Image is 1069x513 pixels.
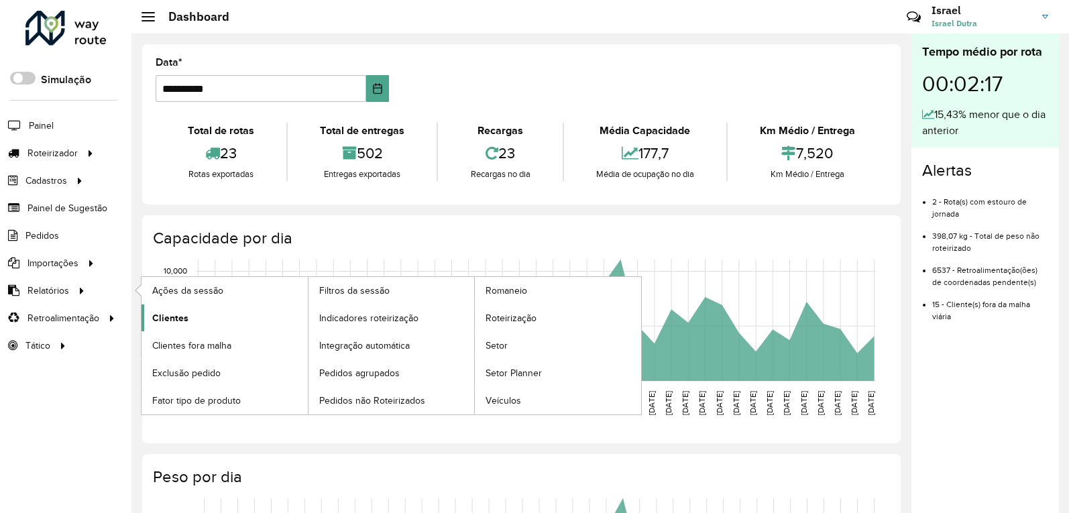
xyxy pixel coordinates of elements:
[478,391,487,415] text: [DATE]
[29,119,54,133] span: Painel
[486,366,542,380] span: Setor Planner
[765,391,774,415] text: [DATE]
[142,387,308,414] a: Fator tipo de produto
[152,339,231,353] span: Clientes fora malha
[309,391,318,415] text: [DATE]
[360,391,369,415] text: [DATE]
[159,139,283,168] div: 23
[292,391,301,415] text: [DATE]
[850,391,858,415] text: [DATE]
[225,391,233,415] text: [DATE]
[191,391,200,415] text: [DATE]
[567,168,723,181] div: Média de ocupação no dia
[731,168,884,181] div: Km Médio / Entrega
[529,391,538,415] text: [DATE]
[142,277,308,304] a: Ações da sessão
[732,391,740,415] text: [DATE]
[486,284,527,298] span: Romaneio
[461,391,470,415] text: [DATE]
[319,311,418,325] span: Indicadores roteirização
[441,168,559,181] div: Recargas no dia
[799,391,808,415] text: [DATE]
[153,467,887,487] h4: Peso por dia
[932,186,1048,220] li: 2 - Rota(s) com estouro de jornada
[27,311,99,325] span: Retroalimentação
[319,394,425,408] span: Pedidos não Roteirizados
[816,391,825,415] text: [DATE]
[475,277,641,304] a: Romaneio
[152,366,221,380] span: Exclusão pedido
[377,391,386,415] text: [DATE]
[319,284,390,298] span: Filtros da sessão
[647,391,656,415] text: [DATE]
[546,391,555,415] text: [DATE]
[495,391,504,415] text: [DATE]
[630,391,639,415] text: [DATE]
[27,284,69,298] span: Relatórios
[475,387,641,414] a: Veículos
[142,304,308,331] a: Clientes
[427,391,436,415] text: [DATE]
[27,256,78,270] span: Importações
[142,332,308,359] a: Clientes fora malha
[25,229,59,243] span: Pedidos
[932,288,1048,323] li: 15 - Cliente(s) fora da malha viária
[486,311,537,325] span: Roteirização
[486,339,508,353] span: Setor
[441,139,559,168] div: 23
[208,391,217,415] text: [DATE]
[932,254,1048,288] li: 6537 - Retroalimentação(ões) de coordenadas pendente(s)
[241,391,250,415] text: [DATE]
[276,391,284,415] text: [DATE]
[681,391,689,415] text: [DATE]
[748,391,757,415] text: [DATE]
[922,61,1048,107] div: 00:02:17
[475,304,641,331] a: Roteirização
[155,9,229,24] h2: Dashboard
[308,304,475,331] a: Indicadores roteirização
[782,391,791,415] text: [DATE]
[164,267,187,276] text: 10,000
[291,168,433,181] div: Entregas exportadas
[156,54,182,70] label: Data
[445,391,453,415] text: [DATE]
[866,391,875,415] text: [DATE]
[326,391,335,415] text: [DATE]
[319,366,400,380] span: Pedidos agrupados
[596,391,605,415] text: [DATE]
[27,146,78,160] span: Roteirizador
[258,391,267,415] text: [DATE]
[410,391,419,415] text: [DATE]
[343,391,351,415] text: [DATE]
[932,4,1032,17] h3: Israel
[159,168,283,181] div: Rotas exportadas
[308,387,475,414] a: Pedidos não Roteirizados
[366,75,389,102] button: Choose Date
[142,359,308,386] a: Exclusão pedido
[512,391,520,415] text: [DATE]
[159,123,283,139] div: Total de rotas
[579,391,588,415] text: [DATE]
[486,394,521,408] span: Veículos
[475,359,641,386] a: Setor Planner
[932,17,1032,30] span: Israel Dutra
[731,139,884,168] div: 7,520
[899,3,928,32] a: Contato Rápido
[25,339,50,353] span: Tático
[308,277,475,304] a: Filtros da sessão
[308,332,475,359] a: Integração automática
[152,311,188,325] span: Clientes
[922,107,1048,139] div: 15,43% menor que o dia anterior
[475,332,641,359] a: Setor
[833,391,842,415] text: [DATE]
[613,391,622,415] text: [DATE]
[291,139,433,168] div: 502
[308,359,475,386] a: Pedidos agrupados
[152,284,223,298] span: Ações da sessão
[567,139,723,168] div: 177,7
[567,123,723,139] div: Média Capacidade
[27,201,107,215] span: Painel de Sugestão
[664,391,673,415] text: [DATE]
[932,220,1048,254] li: 398,07 kg - Total de peso não roteirizado
[731,123,884,139] div: Km Médio / Entrega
